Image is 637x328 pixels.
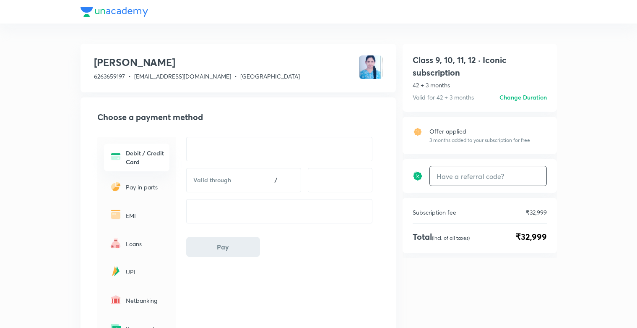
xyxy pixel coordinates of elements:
p: UPI [126,268,164,276]
p: Netbanking [126,296,164,305]
p: 3 months added to your subscription for free [429,136,530,144]
h6: Valid through [193,176,251,184]
span: [GEOGRAPHIC_DATA] [240,72,300,80]
p: EMI [126,211,164,220]
span: • [128,72,131,80]
img: - [109,208,122,221]
button: Pay [186,237,260,257]
img: discount [413,171,423,181]
p: (Incl. of all taxes) [432,235,470,241]
span: • [234,72,237,80]
span: [EMAIL_ADDRESS][DOMAIN_NAME] [134,72,231,80]
h4: Total [413,231,470,243]
h6: / [275,176,277,184]
h1: Class 9, 10, 11, 12 · Iconic subscription [413,54,547,79]
p: Valid for 42 + 3 months [413,93,474,102]
span: Pay [217,243,229,251]
h3: [PERSON_NAME] [94,55,300,69]
img: - [109,265,122,278]
span: ₹32,999 [515,231,547,243]
h2: Choose a payment method [97,111,382,123]
span: 6263659197 [94,72,125,80]
p: Subscription fee [413,208,456,217]
p: Pay in parts [126,183,164,192]
p: 42 + 3 months [413,81,547,89]
h6: Change Duration [499,93,547,102]
input: Have a referral code? [430,166,546,186]
img: - [109,236,122,250]
img: - [109,180,122,193]
h6: Debit / Credit Card [126,149,164,166]
p: Loans [126,239,164,248]
p: Offer applied [429,127,530,136]
img: Avatar [359,55,382,79]
p: ₹32,999 [526,208,547,217]
img: - [109,293,122,307]
img: offer [413,127,423,137]
img: - [109,150,122,163]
